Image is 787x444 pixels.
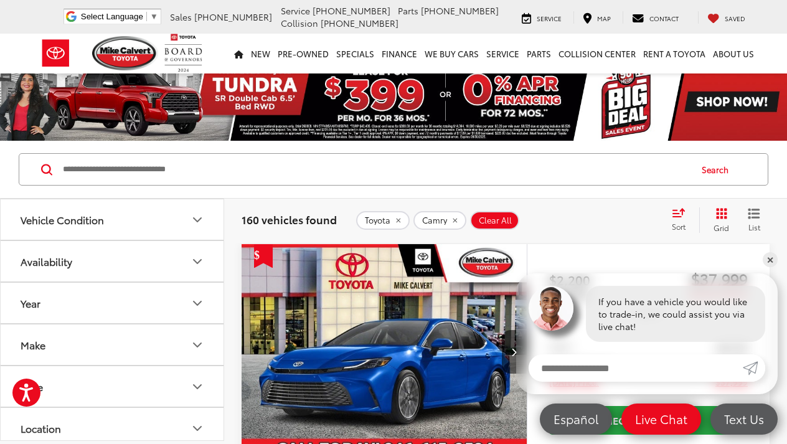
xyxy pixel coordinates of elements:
button: PricePrice [1,366,225,407]
button: Clear All [470,211,519,230]
a: WE BUY CARS [421,34,483,73]
a: Submit [743,354,765,382]
span: Map [597,14,611,23]
span: [PHONE_NUMBER] [321,17,398,29]
span: Select Language [81,12,143,21]
div: Price [190,379,205,394]
span: Parts [398,4,418,17]
a: Service [512,11,571,24]
button: List View [738,207,770,232]
button: Select sort value [666,207,699,232]
a: Select Language​ [81,12,158,21]
span: Clear All [479,215,512,225]
a: About Us [709,34,758,73]
div: Availability [190,254,205,269]
span: Grid [714,222,729,233]
div: Availability [21,255,72,267]
span: Sales [170,11,192,23]
span: Toyota [365,215,390,225]
a: Map [573,11,620,24]
img: Mike Calvert Toyota [92,36,158,70]
input: Enter your message [529,354,743,382]
a: Pre-Owned [274,34,332,73]
button: AvailabilityAvailability [1,241,225,281]
span: [PHONE_NUMBER] [313,4,390,17]
div: Make [190,338,205,352]
span: Text Us [718,411,770,427]
span: [PHONE_NUMBER] [421,4,499,17]
button: YearYear [1,283,225,323]
img: Toyota [32,33,79,73]
button: Search [690,154,747,185]
img: Agent profile photo [529,286,573,331]
span: List [748,222,760,232]
a: Rent a Toyota [639,34,709,73]
a: New [247,34,274,73]
span: Service [281,4,310,17]
span: Live Chat [629,411,694,427]
div: Vehicle Condition [190,212,205,227]
span: ​ [146,12,147,21]
div: Location [190,421,205,436]
a: Text Us [710,404,778,435]
a: Parts [523,34,555,73]
span: 160 vehicles found [242,212,337,227]
span: Collision [281,17,318,29]
span: Get Price Drop Alert [254,244,273,268]
a: My Saved Vehicles [698,11,755,24]
span: Sort [672,221,686,232]
a: Finance [378,34,421,73]
span: $2,200 [549,270,649,289]
button: remove Camry [413,211,466,230]
input: Search by Make, Model, or Keyword [62,154,690,184]
span: Camry [422,215,447,225]
a: Specials [332,34,378,73]
button: MakeMake [1,324,225,365]
span: Saved [725,14,745,23]
button: Vehicle ConditionVehicle Condition [1,199,225,240]
a: Collision Center [555,34,639,73]
span: [PHONE_NUMBER] [194,11,272,23]
a: Español [540,404,612,435]
div: If you have a vehicle you would like to trade-in, we could assist you via live chat! [586,286,765,342]
span: $37,999 [648,269,748,288]
button: Next image [502,330,527,374]
span: ▼ [150,12,158,21]
button: Grid View [699,207,738,232]
span: Service [537,14,562,23]
button: remove Toyota [356,211,410,230]
span: Español [547,411,605,427]
a: Service [483,34,523,73]
div: Year [190,296,205,311]
a: Contact [623,11,688,24]
div: Make [21,339,45,351]
span: Contact [649,14,679,23]
div: Year [21,297,40,309]
a: Home [230,34,247,73]
div: Vehicle Condition [21,214,104,225]
div: Location [21,422,61,434]
a: Live Chat [621,404,701,435]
